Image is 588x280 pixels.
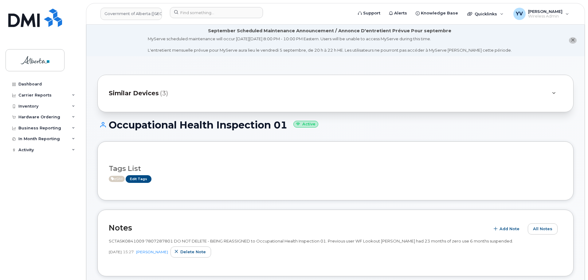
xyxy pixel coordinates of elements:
h1: Occupational Health Inspection 01 [97,120,574,130]
a: Edit Tags [126,175,151,183]
button: All Notes [528,223,558,235]
span: (3) [160,89,168,98]
span: Add Note [500,226,519,232]
a: [PERSON_NAME] [136,250,168,254]
span: Active [109,176,125,182]
span: [DATE] [109,249,122,254]
div: MyServe scheduled maintenance will occur [DATE][DATE] 8:00 PM - 10:00 PM Eastern. Users will be u... [148,36,512,53]
button: Add Note [490,223,525,235]
span: SCTASK0841009 7807287801 DO NOT DELETE - BEING REASSIGNED to Occupational Health Inspection 01. P... [109,239,513,243]
span: Delete note [180,249,206,255]
small: Active [293,121,318,128]
h3: Tags List [109,165,562,172]
button: close notification [569,37,577,44]
span: 15:27 [123,249,134,254]
span: All Notes [533,226,552,232]
h2: Notes [109,223,487,232]
span: Similar Devices [109,89,159,98]
div: September Scheduled Maintenance Announcement / Annonce D'entretient Prévue Pour septembre [208,28,451,34]
button: Delete note [171,246,211,258]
